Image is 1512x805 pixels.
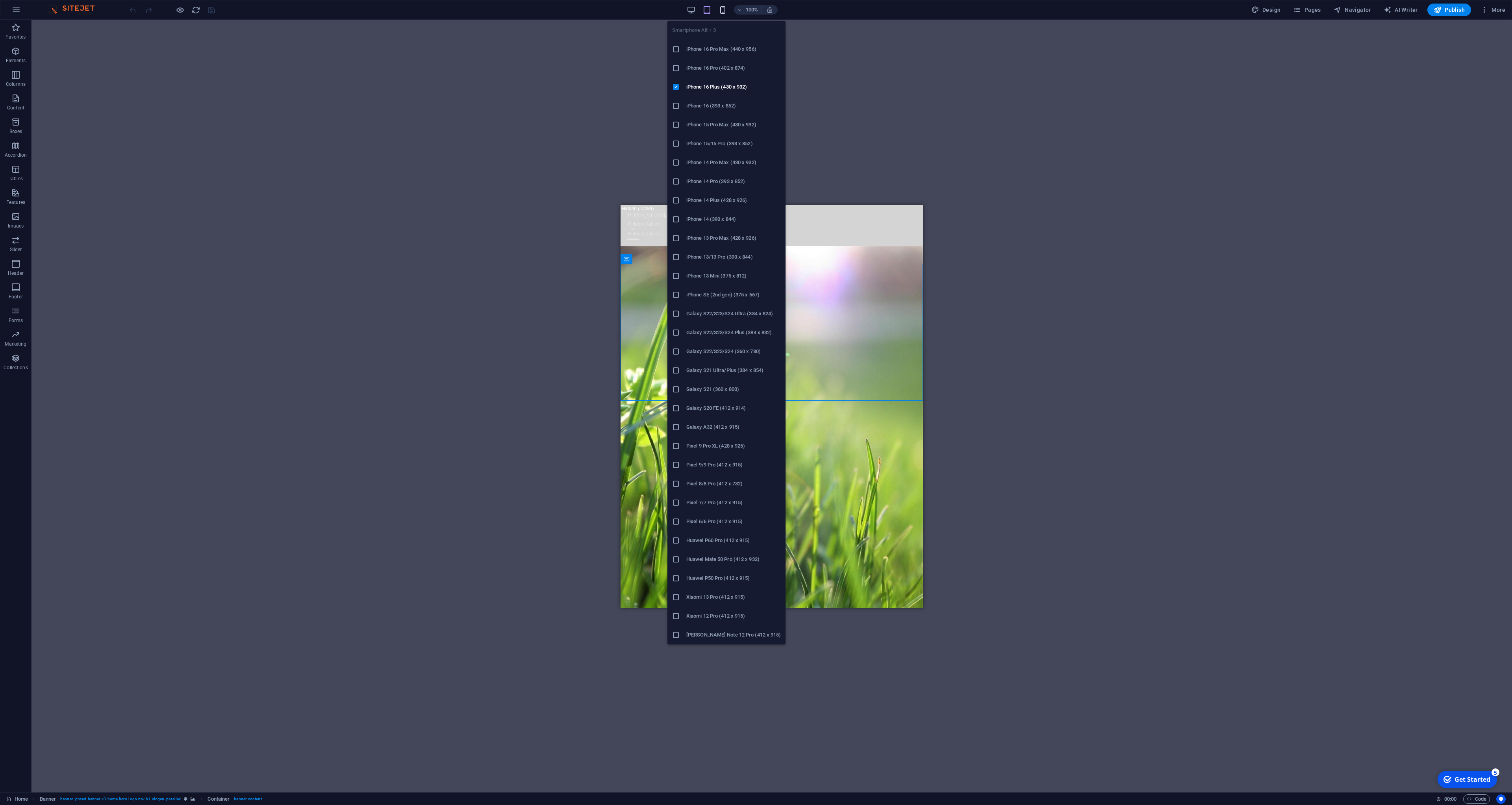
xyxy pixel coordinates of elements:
[686,460,781,470] h6: Pixel 9/9 Pro (412 x 915)
[686,385,781,394] h6: Galaxy S21 (360 x 800)
[1434,6,1465,14] span: Publish
[9,176,23,182] p: Tables
[6,199,25,205] p: Features
[686,441,781,451] h6: Pixel 9 Pro XL (428 x 926)
[6,81,26,87] p: Columns
[1427,4,1471,16] button: Publish
[1444,794,1456,804] span: 00 00
[191,6,200,15] i: Reload page
[9,128,22,135] p: Boxes
[1477,4,1508,16] button: More
[686,366,781,375] h6: Galaxy S21 Ultra/Plus (384 x 854)
[59,794,181,804] span: . banner .preset-banner-v3-home-hero-logo-nav-h1-slogan .parallax
[40,794,262,804] nav: breadcrumb
[6,57,26,64] p: Elements
[686,347,781,356] h6: Galaxy S22/S23/S24 (360 x 780)
[686,555,781,564] h6: Huawei Mate 50 Pro (412 x 932)
[21,7,57,16] div: Get Started
[8,270,24,276] p: Header
[1463,794,1490,804] button: Code
[5,152,27,158] p: Accordion
[746,5,758,15] h6: 100%
[4,365,28,371] p: Collections
[10,246,22,253] p: Slider
[686,44,781,54] h6: iPhone 16 Pro Max (440 x 956)
[7,105,24,111] p: Content
[686,328,781,337] h6: Galaxy S22/S23/S24 Plus (384 x 832)
[686,498,781,507] h6: Pixel 7/7 Pro (412 x 915)
[686,479,781,489] h6: Pixel 8/8 Pro (412 x 732)
[686,403,781,413] h6: Galaxy S20 FE (412 x 914)
[45,5,104,15] img: Editor Logo
[1248,4,1284,16] div: Design (Ctrl+Alt+Y)
[191,5,200,15] button: reload
[4,3,64,20] div: Get Started 5 items remaining, 0% complete
[1290,4,1324,16] button: Pages
[686,196,781,205] h6: iPhone 14 Plus (428 x 926)
[191,797,195,801] i: This element contains a background
[686,139,781,148] h6: iPhone 15/15 Pro (393 x 852)
[1496,794,1506,804] button: Usercentrics
[686,271,781,281] h6: iPhone 13 Mini (375 x 812)
[175,5,185,15] button: Click here to leave preview mode and continue editing
[1467,794,1486,804] span: Code
[686,592,781,602] h6: Xiaomi 13 Pro (412 x 915)
[1248,4,1284,16] button: Design
[6,794,28,804] a: Click to cancel selection. Double-click to open Pages
[9,294,23,300] p: Footer
[686,309,781,318] h6: Galaxy S22/S23/S24 Ultra (384 x 824)
[686,574,781,583] h6: Huawei P50 Pro (412 x 915)
[686,158,781,167] h6: iPhone 14 Pro Max (430 x 932)
[208,794,230,804] span: Click to select. Double-click to edit
[1384,6,1418,14] span: AI Writer
[9,317,23,324] p: Forms
[686,290,781,300] h6: iPhone SE (2nd gen) (375 x 667)
[686,177,781,186] h6: iPhone 14 Pro (393 x 852)
[766,6,773,13] i: On resize automatically adjust zoom level to fit chosen device.
[1450,796,1451,802] span: :
[686,252,781,262] h6: iPhone 13/13 Pro (390 x 844)
[686,101,781,111] h6: iPhone 16 (393 x 852)
[1380,4,1421,16] button: AI Writer
[58,1,66,9] div: 5
[686,63,781,73] h6: iPhone 16 Pro (402 x 874)
[734,5,762,15] button: 100%
[1293,6,1321,14] span: Pages
[1480,6,1505,14] span: More
[40,794,56,804] span: Click to select. Double-click to edit
[686,517,781,526] h6: Pixel 6/6 Pro (412 x 915)
[1334,6,1371,14] span: Navigator
[8,223,24,229] p: Images
[184,797,187,801] i: This element is a customizable preset
[686,611,781,621] h6: Xiaomi 12 Pro (412 x 915)
[5,341,26,347] p: Marketing
[686,630,781,640] h6: [PERSON_NAME] Note 12 Pro (412 x 915)
[686,536,781,545] h6: Huawei P60 Pro (412 x 915)
[686,215,781,224] h6: iPhone 14 (390 x 844)
[6,34,26,40] p: Favorites
[1251,6,1281,14] span: Design
[686,82,781,92] h6: iPhone 16 Plus (430 x 932)
[686,422,781,432] h6: Galaxy A32 (412 x 915)
[1436,794,1457,804] h6: Session time
[686,120,781,130] h6: iPhone 15 Pro Max (430 x 932)
[233,794,261,804] span: . banner-content
[686,233,781,243] h6: iPhone 13 Pro Max (428 x 926)
[1330,4,1374,16] button: Navigator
